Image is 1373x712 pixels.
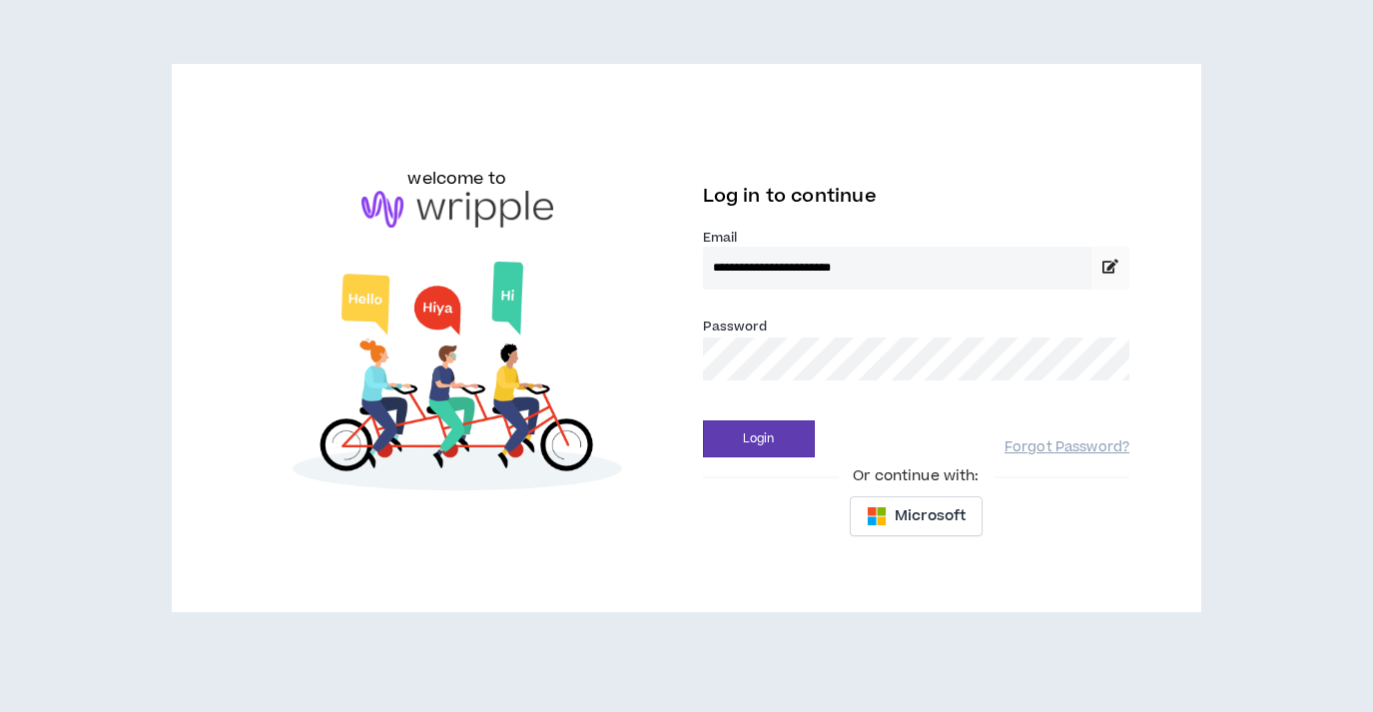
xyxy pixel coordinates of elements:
[839,465,993,487] span: Or continue with:
[361,191,553,229] img: logo-brand.png
[703,420,815,457] button: Login
[244,248,671,510] img: Welcome to Wripple
[407,167,506,191] h6: welcome to
[895,505,966,527] span: Microsoft
[703,229,1130,247] label: Email
[703,318,768,336] label: Password
[1005,438,1129,457] a: Forgot Password?
[703,184,877,209] span: Log in to continue
[850,496,983,536] button: Microsoft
